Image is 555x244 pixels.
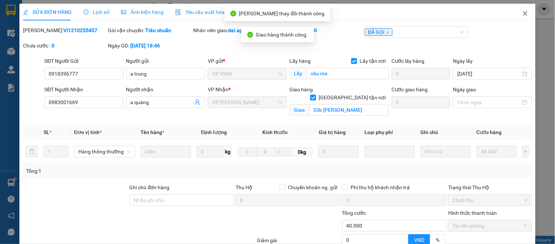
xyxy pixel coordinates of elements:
label: Cước lấy hàng [392,58,425,64]
span: VP GIA LÂM [212,97,282,108]
span: Chưa thu [453,195,527,206]
span: [PERSON_NAME] thay đổi thành công [239,11,325,16]
input: Ghi chú đơn hàng [130,194,235,206]
th: Ghi chú [418,125,474,140]
input: Giao tận nơi [309,104,389,116]
span: user-add [195,99,200,105]
span: Yêu cầu xuất hóa đơn điện tử [175,9,252,15]
span: SL [44,129,49,135]
span: % [436,237,439,243]
span: Hàng thông thường [79,146,131,157]
div: Người nhận [126,85,205,94]
span: ĐÃ GỌI [365,28,393,36]
span: check-circle [230,11,236,16]
button: Close [515,4,536,24]
span: check-circle [247,32,253,38]
span: Lấy hàng [290,58,311,64]
b: Tiêu chuẩn [146,27,172,33]
input: Cước giao hàng [392,96,450,108]
span: Tại văn phòng [453,220,527,231]
span: 0kg [292,148,313,156]
input: 0 [477,146,517,157]
span: Đơn vị tính [74,129,102,135]
th: Loại phụ phí [362,125,418,140]
div: Nhân viên giao: [193,26,277,34]
input: Ngày lấy [457,70,521,78]
span: VND [414,237,424,243]
span: clock-circle [83,9,89,15]
span: Định lượng [201,129,227,135]
div: Người gửi [126,57,205,65]
span: VP VINH [212,68,282,79]
span: edit [23,9,28,15]
span: close [386,31,390,34]
span: Giao hàng thành công. [256,32,308,38]
div: Chưa cước : [23,42,106,50]
span: Chuyển khoản ng. gửi [285,183,341,191]
div: SĐT Người Nhận [44,85,123,94]
label: Cước giao hàng [392,87,428,92]
span: [GEOGRAPHIC_DATA] tận nơi [316,94,389,102]
div: Ngày GD: [108,42,192,50]
div: Tổng: 1 [26,167,215,175]
label: Ngày lấy [453,58,473,64]
span: Ảnh kiện hàng [121,9,164,15]
label: Ghi chú đơn hàng [130,184,170,190]
input: Ngày giao [457,98,521,106]
button: plus [522,146,529,157]
b: VI1210255457 [63,27,97,33]
span: Giao hàng [290,87,313,92]
span: picture [121,9,126,15]
b: 0 [52,43,55,49]
input: Ghi Chú [421,146,471,157]
input: 0 [319,146,359,157]
img: icon [175,9,181,15]
div: Trạng thái Thu Hộ [448,183,532,191]
input: VD: Bàn, Ghế [141,146,191,157]
span: close [522,11,528,16]
div: SĐT Người Gửi [44,57,123,65]
span: Kích thước [263,129,288,135]
input: R [256,148,275,156]
span: Cước hàng [477,129,502,135]
div: [PERSON_NAME]: [23,26,106,34]
span: Tổng cước [342,210,366,216]
span: kg [224,146,232,157]
span: Tên hàng [141,129,165,135]
span: Giá trị hàng [319,129,346,135]
div: VP gửi [208,57,286,65]
b: dai.apq [228,27,245,33]
label: Hình thức thanh toán [448,210,497,216]
span: Lấy tận nơi [357,57,389,65]
input: Cước lấy hàng [392,68,450,80]
div: Gói vận chuyển: [108,26,192,34]
input: D [238,148,257,156]
span: Lấy [290,68,307,79]
b: [DATE] 19:46 [131,43,160,49]
label: Ngày giao [453,87,476,92]
input: C [275,148,292,156]
span: Phí thu hộ khách nhận trả [348,183,413,191]
div: Cước rồi : [278,26,361,34]
span: Thu Hộ [236,184,252,190]
span: SỬA ĐƠN HÀNG [23,9,72,15]
button: delete [26,146,38,157]
span: Giao [290,104,309,116]
span: VP Nhận [208,87,228,92]
input: Lấy tận nơi [307,68,389,79]
span: Lịch sử [83,9,109,15]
